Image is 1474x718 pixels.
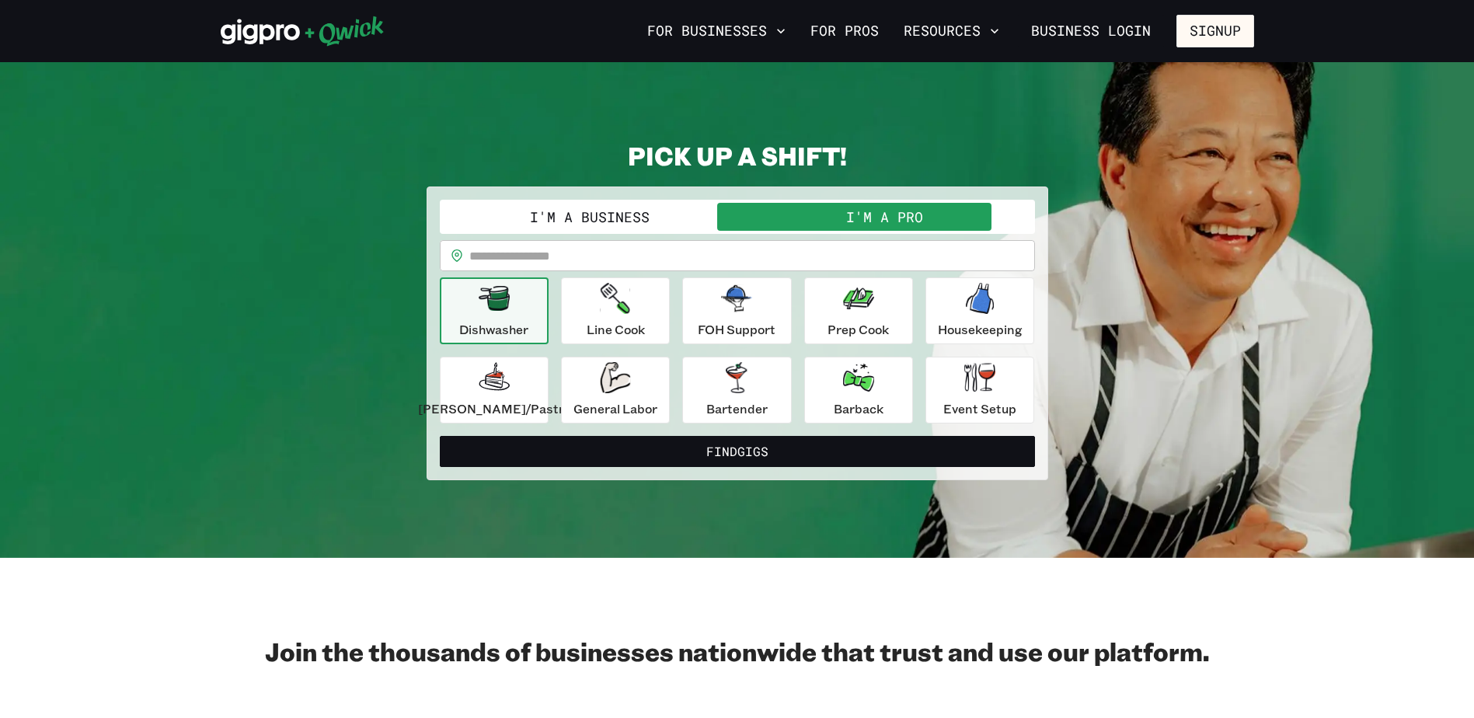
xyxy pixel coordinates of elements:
[925,277,1034,344] button: Housekeeping
[682,357,791,423] button: Bartender
[641,18,792,44] button: For Businesses
[804,357,913,423] button: Barback
[440,436,1035,467] button: FindGigs
[698,320,775,339] p: FOH Support
[897,18,1005,44] button: Resources
[737,203,1032,231] button: I'm a Pro
[682,277,791,344] button: FOH Support
[561,277,670,344] button: Line Cook
[427,140,1048,171] h2: PICK UP A SHIFT!
[943,399,1016,418] p: Event Setup
[925,357,1034,423] button: Event Setup
[1176,15,1254,47] button: Signup
[459,320,528,339] p: Dishwasher
[828,320,889,339] p: Prep Cook
[706,399,768,418] p: Bartender
[440,357,549,423] button: [PERSON_NAME]/Pastry
[1018,15,1164,47] a: Business Login
[443,203,737,231] button: I'm a Business
[561,357,670,423] button: General Labor
[221,636,1254,667] h2: Join the thousands of businesses nationwide that trust and use our platform.
[834,399,883,418] p: Barback
[804,18,885,44] a: For Pros
[938,320,1023,339] p: Housekeeping
[587,320,645,339] p: Line Cook
[573,399,657,418] p: General Labor
[440,277,549,344] button: Dishwasher
[418,399,570,418] p: [PERSON_NAME]/Pastry
[804,277,913,344] button: Prep Cook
